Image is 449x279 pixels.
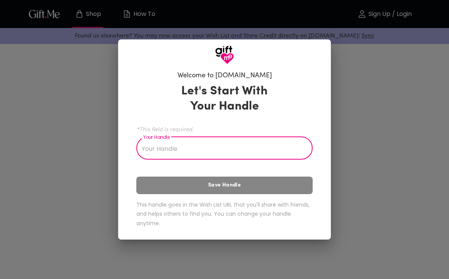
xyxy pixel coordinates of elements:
img: GiftMe Logo [215,45,234,64]
h6: Welcome to [DOMAIN_NAME] [177,71,272,80]
input: Your Handle [136,138,304,160]
h3: Let's Start With Your Handle [172,84,277,114]
h6: This handle goes in the Wish List URL that you'll share with friends, and helps others to find yo... [136,200,313,228]
span: *This field is required. [136,125,313,133]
